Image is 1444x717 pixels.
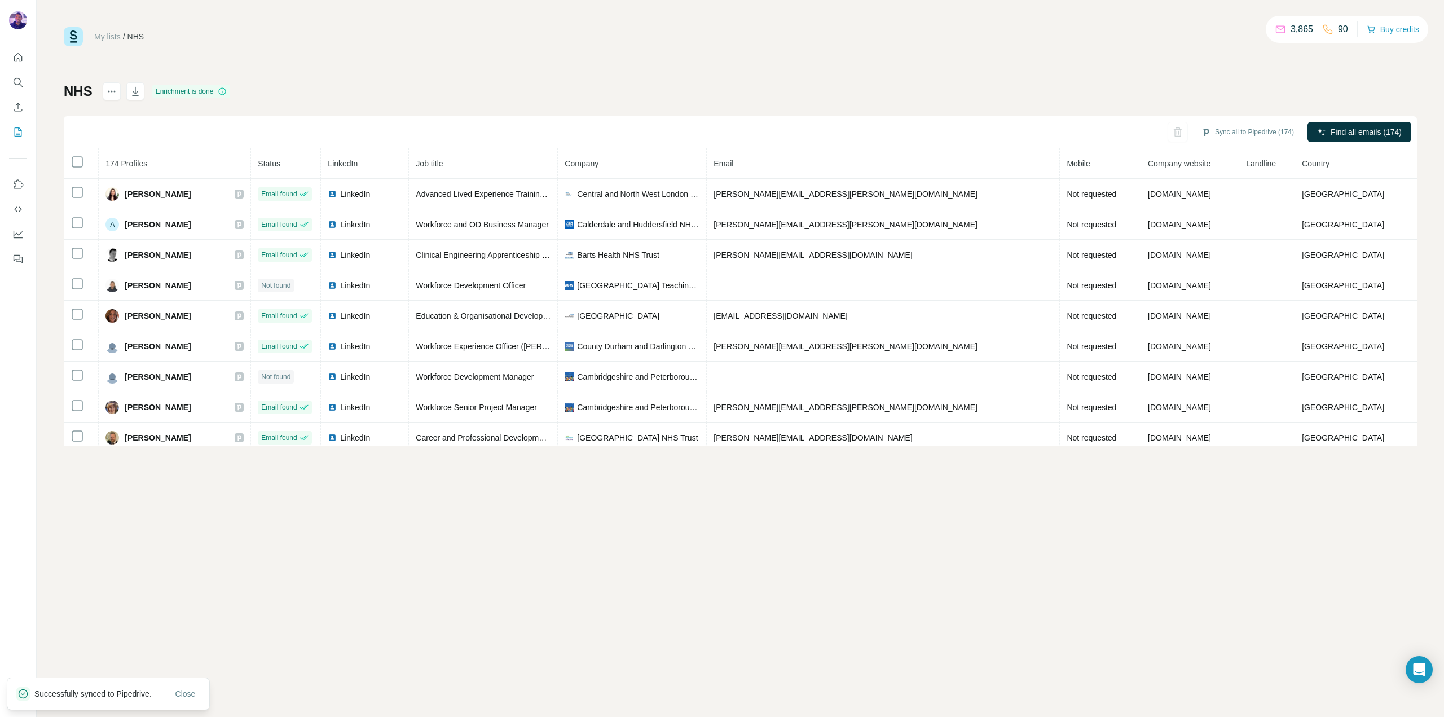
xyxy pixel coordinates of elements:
img: Avatar [105,309,119,323]
button: Search [9,72,27,93]
span: Not requested [1067,250,1116,259]
span: LinkedIn [340,249,370,261]
img: LinkedIn logo [328,433,337,442]
span: [GEOGRAPHIC_DATA] [1302,433,1384,442]
img: company-logo [565,372,574,381]
span: [GEOGRAPHIC_DATA] [1302,220,1384,229]
span: [GEOGRAPHIC_DATA] Teaching Hospitals NHS Trust [577,280,699,291]
span: Close [175,688,196,700]
img: company-logo [565,220,574,229]
span: [PERSON_NAME] [125,219,191,230]
span: Not requested [1067,281,1116,290]
span: [DOMAIN_NAME] [1148,220,1211,229]
span: [PERSON_NAME][EMAIL_ADDRESS][PERSON_NAME][DOMAIN_NAME] [714,342,978,351]
button: Feedback [9,249,27,269]
span: LinkedIn [340,371,370,382]
img: Avatar [105,370,119,384]
span: Education & Organisational Development Manager [416,311,593,320]
span: Cambridgeshire and Peterborough NHS Foundation Trust CPFT [577,371,699,382]
span: [GEOGRAPHIC_DATA] NHS Trust [577,432,698,443]
span: Not requested [1067,190,1116,199]
button: actions [103,82,121,100]
img: company-logo [565,190,574,199]
span: [PERSON_NAME] [125,188,191,200]
span: Email found [261,250,297,260]
img: LinkedIn logo [328,281,337,290]
span: [GEOGRAPHIC_DATA] [1302,372,1384,381]
span: [GEOGRAPHIC_DATA] [1302,342,1384,351]
span: Workforce and OD Business Manager [416,220,549,229]
span: Company website [1148,159,1210,168]
span: Email found [261,341,297,351]
span: [PERSON_NAME][EMAIL_ADDRESS][DOMAIN_NAME] [714,250,912,259]
button: Sync all to Pipedrive (174) [1194,124,1302,140]
div: Open Intercom Messenger [1406,656,1433,683]
span: Cambridgeshire and Peterborough NHS Foundation Trust CPFT [577,402,699,413]
span: [PERSON_NAME] [125,280,191,291]
span: Central and North West London NHS Foundation Trust [577,188,699,200]
span: [GEOGRAPHIC_DATA] [1302,311,1384,320]
span: Country [1302,159,1329,168]
p: Successfully synced to Pipedrive. [34,688,161,700]
img: LinkedIn logo [328,311,337,320]
span: Find all emails (174) [1331,126,1402,138]
span: Not requested [1067,311,1116,320]
img: Avatar [105,187,119,201]
span: Mobile [1067,159,1090,168]
span: [PERSON_NAME][EMAIL_ADDRESS][PERSON_NAME][DOMAIN_NAME] [714,403,978,412]
span: LinkedIn [340,188,370,200]
span: [PERSON_NAME] [125,432,191,443]
a: My lists [94,32,121,41]
span: Status [258,159,280,168]
span: Email found [261,189,297,199]
span: Clinical Engineering Apprenticeship Manager [416,250,573,259]
button: Enrich CSV [9,97,27,117]
div: NHS [127,31,144,42]
span: Barts Health NHS Trust [577,249,659,261]
img: Avatar [9,11,27,29]
img: LinkedIn logo [328,250,337,259]
span: [DOMAIN_NAME] [1148,372,1211,381]
img: LinkedIn logo [328,220,337,229]
span: Not requested [1067,403,1116,412]
img: Avatar [105,401,119,414]
img: Avatar [105,340,119,353]
span: Not requested [1067,372,1116,381]
span: [GEOGRAPHIC_DATA] [1302,403,1384,412]
span: Career and Professional Development Lead [416,433,569,442]
span: Company [565,159,598,168]
img: company-logo [565,403,574,412]
span: Job title [416,159,443,168]
span: LinkedIn [340,341,370,352]
span: [GEOGRAPHIC_DATA] [577,310,659,322]
span: Not requested [1067,433,1116,442]
span: [PERSON_NAME][EMAIL_ADDRESS][DOMAIN_NAME] [714,433,912,442]
img: LinkedIn logo [328,190,337,199]
button: Buy credits [1367,21,1419,37]
span: [DOMAIN_NAME] [1148,250,1211,259]
button: Dashboard [9,224,27,244]
span: Landline [1246,159,1276,168]
span: [DOMAIN_NAME] [1148,281,1211,290]
span: Not found [261,372,290,382]
span: [PERSON_NAME][EMAIL_ADDRESS][PERSON_NAME][DOMAIN_NAME] [714,190,978,199]
span: LinkedIn [340,432,370,443]
span: [GEOGRAPHIC_DATA] [1302,281,1384,290]
span: [PERSON_NAME] [125,402,191,413]
span: County Durham and Darlington NHS Foundation Trust [577,341,699,352]
button: Use Surfe on LinkedIn [9,174,27,195]
img: company-logo [565,250,574,259]
button: Find all emails (174) [1307,122,1411,142]
span: Workforce Development Officer [416,281,526,290]
img: LinkedIn logo [328,403,337,412]
span: Workforce Experience Officer ([PERSON_NAME]) [416,342,591,351]
span: [DOMAIN_NAME] [1148,342,1211,351]
img: Avatar [105,279,119,292]
img: company-logo [565,433,574,442]
span: LinkedIn [340,219,370,230]
img: LinkedIn logo [328,342,337,351]
button: Quick start [9,47,27,68]
button: My lists [9,122,27,142]
span: Advanced Lived Experience Training Development Lead for Complex Emotional Needs [416,190,720,199]
span: [DOMAIN_NAME] [1148,190,1211,199]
